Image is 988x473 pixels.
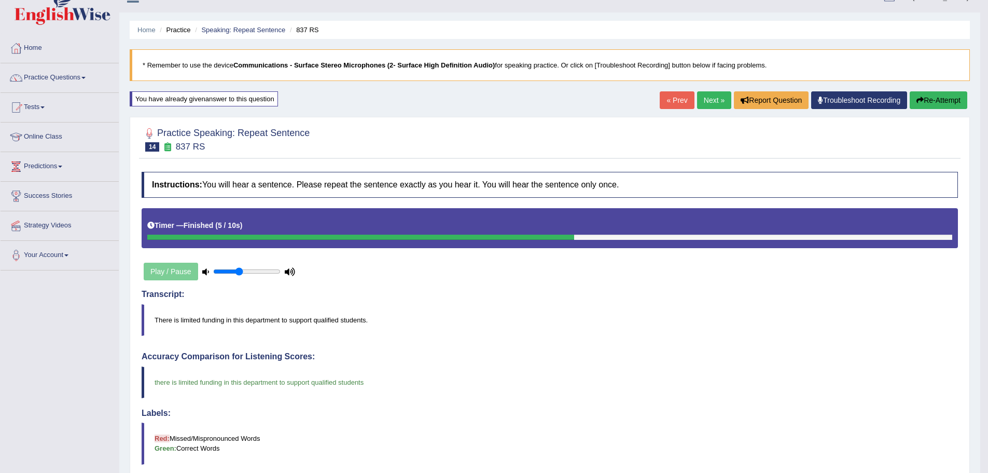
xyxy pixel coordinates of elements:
[1,63,119,89] a: Practice Questions
[142,126,310,152] h2: Practice Speaking: Repeat Sentence
[184,221,214,229] b: Finished
[142,409,958,418] h4: Labels:
[142,352,958,361] h4: Accuracy Comparison for Listening Scores:
[130,49,970,81] blockquote: * Remember to use the device for speaking practice. Or click on [Troubleshoot Recording] button b...
[287,25,319,35] li: 837 RS
[201,26,285,34] a: Speaking: Repeat Sentence
[155,444,176,452] b: Green:
[145,142,159,152] span: 14
[1,241,119,267] a: Your Account
[142,172,958,198] h4: You will hear a sentence. Please repeat the sentence exactly as you hear it. You will hear the se...
[910,91,967,109] button: Re-Attempt
[142,290,958,299] h4: Transcript:
[137,26,156,34] a: Home
[130,91,278,106] div: You have already given answer to this question
[162,142,173,152] small: Exam occurring question
[811,91,907,109] a: Troubleshoot Recording
[1,182,119,208] a: Success Stories
[142,304,958,336] blockquote: There is limited funding in this department to support qualified students.
[1,211,119,237] a: Strategy Videos
[240,221,243,229] b: )
[155,435,170,442] b: Red:
[660,91,694,109] a: « Prev
[218,221,240,229] b: 5 / 10s
[142,423,958,464] blockquote: Missed/Mispronounced Words Correct Words
[1,123,119,148] a: Online Class
[1,34,119,60] a: Home
[1,152,119,178] a: Predictions
[233,61,495,69] b: Communications - Surface Stereo Microphones (2- Surface High Definition Audio)
[1,93,119,119] a: Tests
[155,379,364,386] span: there is limited funding in this department to support qualified students
[157,25,190,35] li: Practice
[152,180,202,189] b: Instructions:
[147,222,242,229] h5: Timer —
[176,142,205,152] small: 837 RS
[697,91,731,109] a: Next »
[215,221,218,229] b: (
[734,91,809,109] button: Report Question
